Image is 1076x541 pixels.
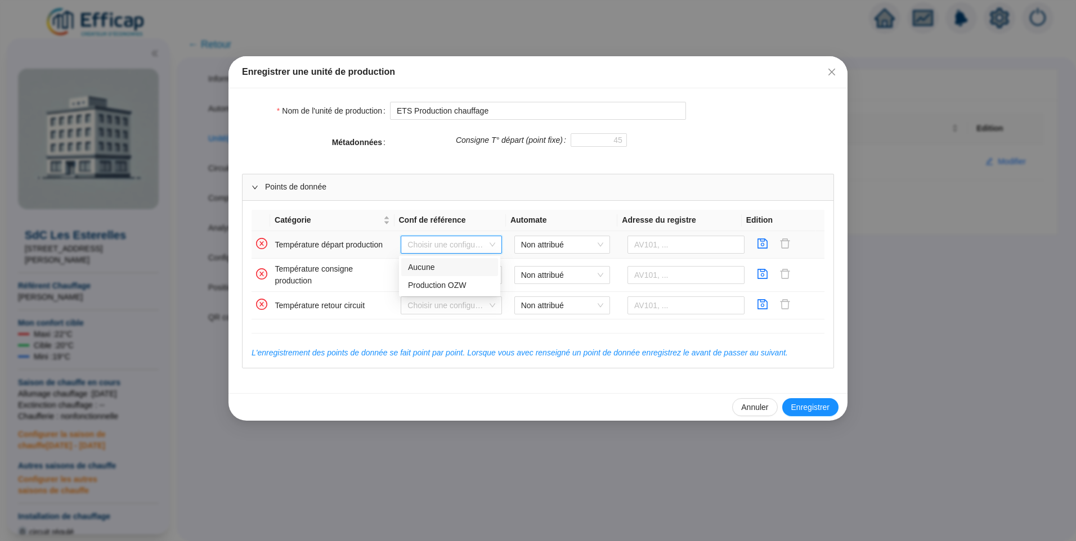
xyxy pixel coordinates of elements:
strong: Métadonnées [332,138,382,147]
input: Consigne T° départ (point fixe) [571,133,627,147]
span: Points de donnée [265,181,824,193]
td: Température retour circuit [271,292,397,319]
span: expanded [252,184,258,191]
div: Production OZW [401,276,498,294]
input: AV101, ... [627,266,745,284]
th: Edition [742,210,816,231]
span: close-circle [256,268,267,279]
span: Enregistrer [791,402,830,413]
button: Enregistrer [782,398,839,416]
div: Aucune [408,262,491,273]
span: save [757,299,768,310]
span: close-circle [256,299,267,310]
span: close-circle [256,238,267,249]
span: Non attribué [521,297,603,314]
button: Annuler [732,398,777,416]
div: Points de donnée [243,174,833,200]
span: close [827,67,836,76]
th: Catégorie [270,210,394,231]
td: Température départ production [271,231,397,259]
span: Non attribué [521,236,603,253]
td: Température consigne production [271,259,397,292]
div: Aucune [401,258,498,276]
th: Automate [506,210,617,231]
span: Annuler [741,402,768,413]
th: Conf de référence [394,210,506,231]
span: save [757,268,768,279]
button: Close [823,63,841,81]
span: Fermer [823,67,841,76]
div: Production OZW [408,279,491,291]
input: AV101, ... [627,236,745,254]
label: Nom de l'unité de production [277,102,390,120]
span: Catégorie [275,214,380,226]
input: Nom de l'unité de production [390,102,686,120]
th: Adresse du registre [617,210,741,231]
label: Consigne T° départ (point fixe) [456,133,571,147]
input: AV101, ... [627,296,745,314]
span: save [757,238,768,249]
span: Non attribué [521,267,603,283]
span: L'enregistrement des points de donnée se fait point par point. Lorsque vous avec renseigné un poi... [252,348,788,357]
div: Enregistrer une unité de production [242,65,834,79]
